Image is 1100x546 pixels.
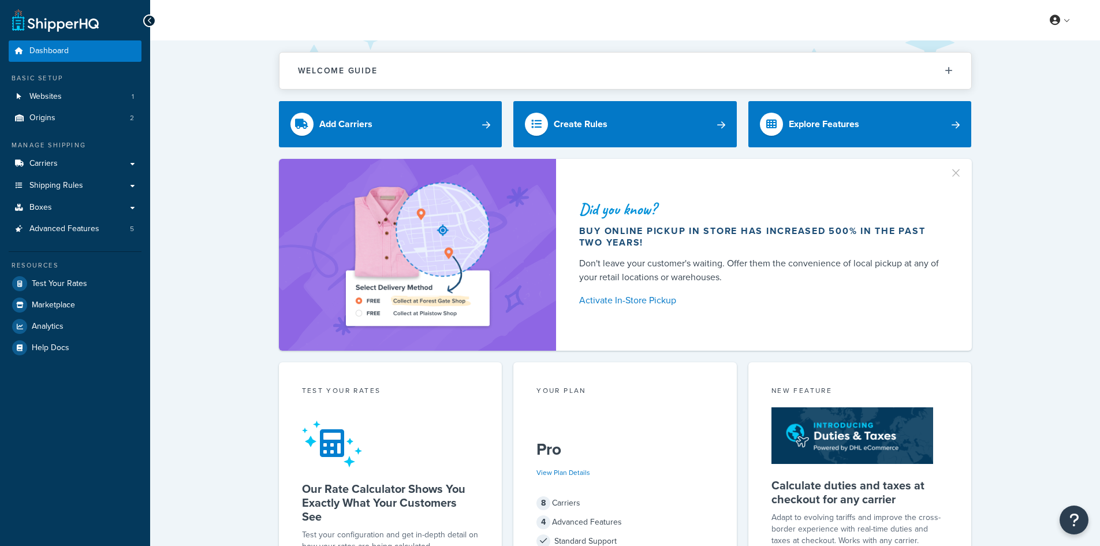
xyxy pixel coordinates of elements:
[1060,506,1088,534] button: Open Resource Center
[536,496,550,510] span: 8
[554,116,607,132] div: Create Rules
[9,86,141,107] li: Websites
[32,300,75,310] span: Marketplace
[32,279,87,289] span: Test Your Rates
[279,53,971,89] button: Welcome Guide
[513,101,737,147] a: Create Rules
[789,116,859,132] div: Explore Features
[536,515,550,529] span: 4
[9,153,141,174] a: Carriers
[29,203,52,213] span: Boxes
[130,224,134,234] span: 5
[9,86,141,107] a: Websites1
[9,218,141,240] li: Advanced Features
[771,385,949,399] div: New Feature
[29,159,58,169] span: Carriers
[9,40,141,62] a: Dashboard
[9,107,141,129] a: Origins2
[132,92,134,102] span: 1
[9,218,141,240] a: Advanced Features5
[298,66,378,75] h2: Welcome Guide
[32,343,69,353] span: Help Docs
[302,482,479,523] h5: Our Rate Calculator Shows You Exactly What Your Customers See
[29,181,83,191] span: Shipping Rules
[302,385,479,399] div: Test your rates
[279,101,502,147] a: Add Carriers
[771,478,949,506] h5: Calculate duties and taxes at checkout for any carrier
[130,113,134,123] span: 2
[29,113,55,123] span: Origins
[579,225,944,248] div: Buy online pickup in store has increased 500% in the past two years!
[748,101,972,147] a: Explore Features
[319,116,372,132] div: Add Carriers
[536,385,714,399] div: Your Plan
[9,73,141,83] div: Basic Setup
[536,514,714,530] div: Advanced Features
[536,440,714,459] h5: Pro
[536,495,714,511] div: Carriers
[9,107,141,129] li: Origins
[9,295,141,315] a: Marketplace
[9,197,141,218] a: Boxes
[32,322,64,332] span: Analytics
[9,273,141,294] a: Test Your Rates
[579,201,944,217] div: Did you know?
[9,316,141,337] a: Analytics
[579,257,944,284] div: Don't leave your customer's waiting. Offer them the convenience of local pickup at any of your re...
[313,176,522,333] img: ad-shirt-map-b0359fc47e01cab431d101c4b569394f6a03f54285957d908178d52f29eb9668.png
[579,292,944,309] a: Activate In-Store Pickup
[29,46,69,56] span: Dashboard
[29,224,99,234] span: Advanced Features
[9,175,141,196] a: Shipping Rules
[9,140,141,150] div: Manage Shipping
[29,92,62,102] span: Websites
[9,261,141,270] div: Resources
[9,337,141,358] a: Help Docs
[536,467,590,478] a: View Plan Details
